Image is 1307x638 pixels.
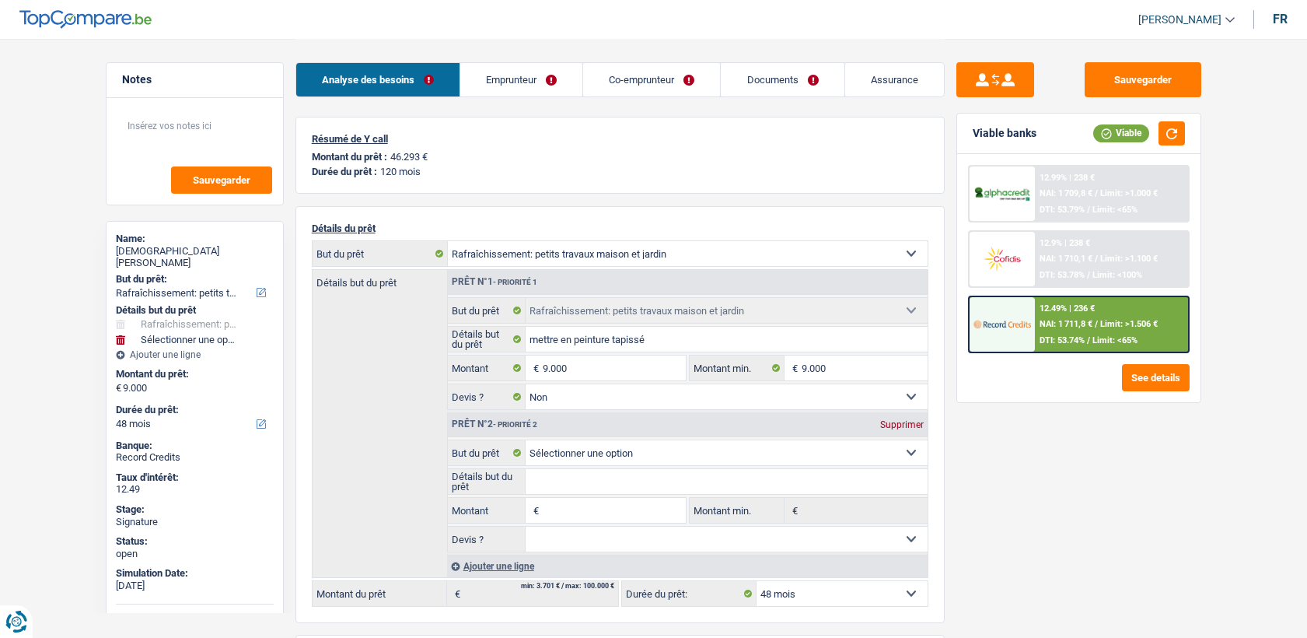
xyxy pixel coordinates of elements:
button: Sauvegarder [171,167,272,194]
span: DTI: 53.74% [1040,335,1085,345]
div: Name: [116,233,274,245]
span: € [785,498,802,523]
img: AlphaCredit [973,185,1031,203]
div: [DEMOGRAPHIC_DATA][PERSON_NAME] [116,245,274,269]
span: NAI: 1 709,8 € [1040,188,1092,198]
div: 12.49% | 236 € [1040,303,1095,314]
span: Sauvegarder [193,175,250,185]
span: / [1087,205,1090,215]
span: NAI: 1 711,8 € [1040,319,1092,329]
h5: Notes [122,73,267,86]
p: Résumé de Y call [312,133,928,145]
a: Emprunteur [460,63,582,96]
span: € [785,356,802,380]
span: NAI: 1 710,1 € [1040,254,1092,264]
button: See details [1122,364,1190,391]
span: DTI: 53.79% [1040,205,1085,215]
div: Ajouter une ligne [447,555,928,577]
label: Montant min. [690,498,785,523]
img: Record Credits [973,310,1031,338]
a: Documents [721,63,844,96]
div: 12.49 [116,483,274,496]
div: Ajouter une ligne [116,349,274,360]
span: / [1087,270,1090,280]
span: € [447,581,464,606]
label: Montant [448,498,526,523]
label: Durée du prêt: [622,581,757,606]
div: Banque: [116,440,274,452]
span: € [526,498,543,523]
label: But du prêt: [116,273,271,286]
span: DTI: 53.78% [1040,270,1085,280]
a: Analyse des besoins [296,63,460,96]
span: / [1095,254,1098,264]
label: Détails but du prêt [448,327,526,352]
div: Prêt n°2 [448,419,541,429]
button: Sauvegarder [1085,62,1201,97]
div: Record Credits [116,451,274,464]
span: Limit: <65% [1092,205,1138,215]
label: Montant du prêt [313,581,447,606]
span: Limit: <65% [1092,335,1138,345]
div: [DATE] [116,580,274,592]
div: min: 3.701 € / max: 100.000 € [521,583,614,590]
label: Devis ? [448,527,526,552]
label: But du prêt [448,440,526,465]
span: Limit: >1.000 € [1100,188,1158,198]
div: Supprimer [876,420,928,429]
span: / [1095,188,1098,198]
p: Montant du prêt : [312,151,387,163]
label: Montant du prêt: [116,368,271,380]
div: 12.9% | 238 € [1040,238,1090,248]
div: AlphaCredit: [116,612,274,624]
div: 12.99% | 238 € [1040,173,1095,183]
div: Viable banks [973,127,1036,140]
span: € [116,382,121,394]
label: Détails but du prêt [313,270,447,288]
label: Devis ? [448,384,526,409]
div: Taux d'intérêt: [116,471,274,484]
span: € [526,356,543,380]
p: Durée du prêt : [312,166,377,177]
span: Limit: >1.100 € [1100,254,1158,264]
span: - Priorité 1 [493,278,537,286]
span: Limit: >1.506 € [1100,319,1158,329]
label: Durée du prêt: [116,404,271,416]
div: Status: [116,535,274,548]
div: Viable [1093,124,1149,142]
label: But du prêt [448,298,526,323]
label: Détails but du prêt [448,469,526,494]
p: Détails du prêt [312,223,928,234]
span: [PERSON_NAME] [1138,13,1221,26]
div: Prêt n°1 [448,277,541,287]
span: Limit: <100% [1092,270,1142,280]
img: Cofidis [973,244,1031,273]
label: But du prêt [313,241,448,266]
a: Co-emprunteur [583,63,720,96]
label: Montant min. [690,356,785,380]
div: Détails but du prêt [116,304,274,317]
div: open [116,548,274,560]
div: Signature [116,516,274,528]
p: 120 mois [380,166,421,177]
a: [PERSON_NAME] [1126,7,1235,33]
label: Montant [448,356,526,380]
div: Stage: [116,503,274,516]
span: / [1095,319,1098,329]
a: Assurance [845,63,944,96]
span: - Priorité 2 [493,420,537,429]
div: Simulation Date: [116,567,274,580]
div: fr [1273,12,1288,26]
span: / [1087,335,1090,345]
img: TopCompare Logo [19,10,152,29]
p: 46.293 € [390,151,428,163]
